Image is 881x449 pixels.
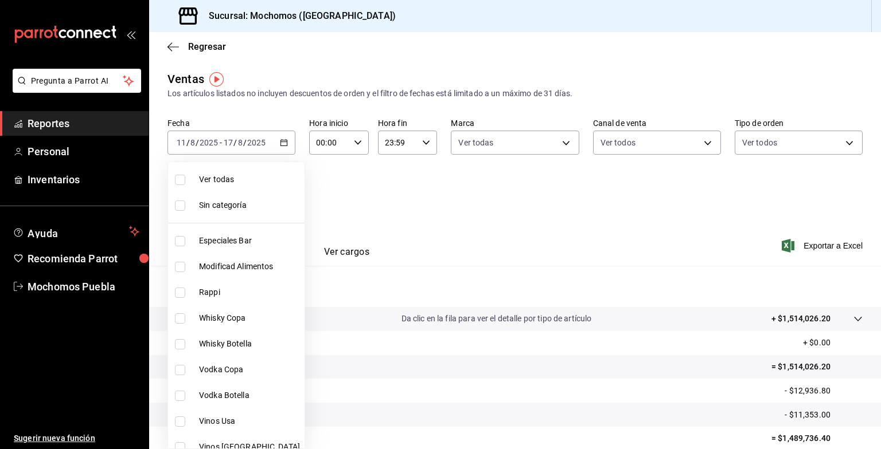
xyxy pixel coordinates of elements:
span: Especiales Bar [199,235,300,247]
span: Vinos Usa [199,415,300,427]
span: Vodka Botella [199,389,300,401]
span: Ver todas [199,174,300,186]
span: Whisky Botella [199,338,300,350]
span: Rappi [199,286,300,298]
span: Vodka Copa [199,364,300,376]
span: Modificad Alimentos [199,261,300,273]
span: Whisky Copa [199,312,300,324]
img: Tooltip marker [209,72,224,86]
span: Sin categoría [199,199,300,211]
